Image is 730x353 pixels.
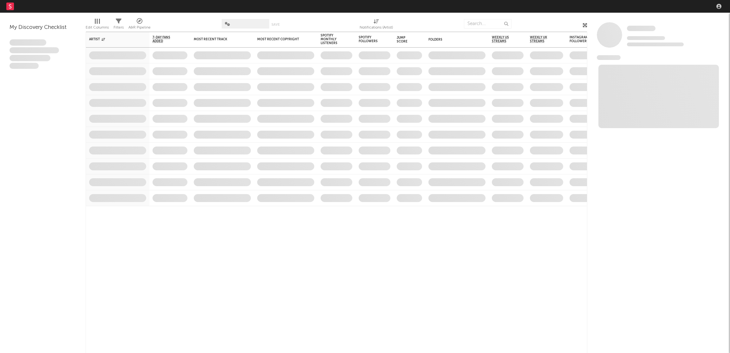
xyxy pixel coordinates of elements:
[128,24,151,31] div: A&R Pipeline
[627,36,665,40] span: Tracking Since: [DATE]
[271,23,280,26] button: Save
[530,36,554,43] span: Weekly UK Streams
[464,19,512,29] input: Search...
[397,36,413,43] div: Jump Score
[627,42,684,46] span: 0 fans last week
[570,36,592,43] div: Instagram Followers
[627,26,655,31] span: Some Artist
[114,16,124,34] div: Filters
[321,34,343,45] div: Spotify Monthly Listeners
[86,16,109,34] div: Edit Columns
[153,36,178,43] span: 7-Day Fans Added
[360,24,393,31] div: Notifications (Artist)
[86,24,109,31] div: Edit Columns
[10,39,46,46] span: Lorem ipsum dolor
[10,63,39,69] span: Aliquam viverra
[257,37,305,41] div: Most Recent Copyright
[492,36,514,43] span: Weekly US Streams
[359,36,381,43] div: Spotify Followers
[114,24,124,31] div: Filters
[10,55,50,61] span: Praesent ac interdum
[360,16,393,34] div: Notifications (Artist)
[89,37,137,41] div: Artist
[194,37,241,41] div: Most Recent Track
[10,24,76,31] div: My Discovery Checklist
[428,38,476,42] div: Folders
[627,25,655,32] a: Some Artist
[128,16,151,34] div: A&R Pipeline
[597,55,621,60] span: News Feed
[10,47,59,54] span: Integer aliquet in purus et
